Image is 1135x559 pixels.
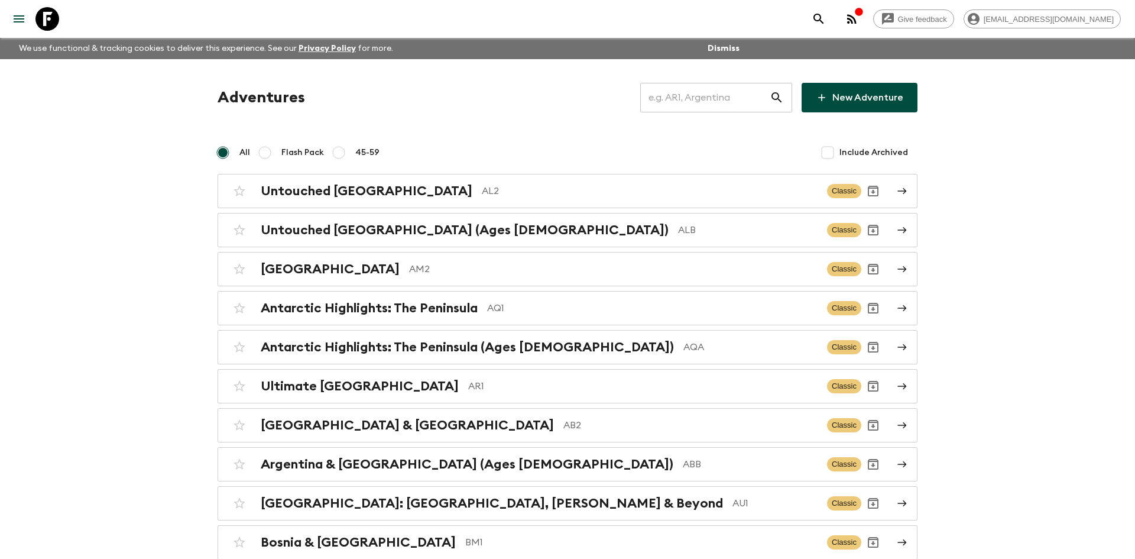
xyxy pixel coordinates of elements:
[827,379,861,393] span: Classic
[281,147,324,159] span: Flash Pack
[465,535,818,550] p: BM1
[218,86,305,109] h1: Adventures
[261,457,673,472] h2: Argentina & [GEOGRAPHIC_DATA] (Ages [DEMOGRAPHIC_DATA])
[861,453,885,476] button: Archive
[218,291,917,325] a: Antarctic Highlights: The PeninsulaAQ1ClassicArchive
[640,81,770,114] input: e.g. AR1, Argentina
[839,147,908,159] span: Include Archived
[261,535,456,550] h2: Bosnia & [GEOGRAPHIC_DATA]
[218,447,917,482] a: Argentina & [GEOGRAPHIC_DATA] (Ages [DEMOGRAPHIC_DATA])ABBClassicArchive
[861,296,885,320] button: Archive
[261,496,723,511] h2: [GEOGRAPHIC_DATA]: [GEOGRAPHIC_DATA], [PERSON_NAME] & Beyond
[861,218,885,242] button: Archive
[261,183,472,199] h2: Untouched [GEOGRAPHIC_DATA]
[468,379,818,393] p: AR1
[409,262,818,276] p: AM2
[239,147,250,159] span: All
[678,223,818,237] p: ALB
[218,174,917,208] a: Untouched [GEOGRAPHIC_DATA]AL2ClassicArchive
[218,408,917,442] a: [GEOGRAPHIC_DATA] & [GEOGRAPHIC_DATA]AB2ClassicArchive
[891,15,954,24] span: Give feedback
[218,486,917,521] a: [GEOGRAPHIC_DATA]: [GEOGRAPHIC_DATA], [PERSON_NAME] & BeyondAU1ClassicArchive
[827,457,861,471] span: Classic
[861,257,885,281] button: Archive
[807,7,831,31] button: search adventures
[218,252,917,286] a: [GEOGRAPHIC_DATA]AM2ClassicArchive
[261,340,674,355] h2: Antarctic Highlights: The Peninsula (Ages [DEMOGRAPHIC_DATA])
[683,457,818,471] p: ABB
[827,418,861,432] span: Classic
[487,301,818,315] p: AQ1
[7,7,31,31] button: menu
[802,83,917,112] a: New Adventure
[261,379,459,394] h2: Ultimate [GEOGRAPHIC_DATA]
[705,40,742,57] button: Dismiss
[827,223,861,237] span: Classic
[977,15,1120,24] span: [EMAIL_ADDRESS][DOMAIN_NAME]
[827,535,861,550] span: Classic
[482,184,818,198] p: AL2
[261,261,400,277] h2: [GEOGRAPHIC_DATA]
[683,340,818,354] p: AQA
[299,44,356,53] a: Privacy Policy
[873,9,954,28] a: Give feedback
[827,340,861,354] span: Classic
[964,9,1121,28] div: [EMAIL_ADDRESS][DOMAIN_NAME]
[861,413,885,437] button: Archive
[218,213,917,247] a: Untouched [GEOGRAPHIC_DATA] (Ages [DEMOGRAPHIC_DATA])ALBClassicArchive
[827,496,861,510] span: Classic
[861,492,885,515] button: Archive
[861,179,885,203] button: Archive
[218,369,917,403] a: Ultimate [GEOGRAPHIC_DATA]AR1ClassicArchive
[355,147,380,159] span: 45-59
[827,262,861,276] span: Classic
[218,330,917,364] a: Antarctic Highlights: The Peninsula (Ages [DEMOGRAPHIC_DATA])AQAClassicArchive
[732,496,818,510] p: AU1
[261,418,554,433] h2: [GEOGRAPHIC_DATA] & [GEOGRAPHIC_DATA]
[861,531,885,554] button: Archive
[827,301,861,315] span: Classic
[861,374,885,398] button: Archive
[14,38,398,59] p: We use functional & tracking cookies to deliver this experience. See our for more.
[861,335,885,359] button: Archive
[827,184,861,198] span: Classic
[261,300,478,316] h2: Antarctic Highlights: The Peninsula
[261,222,669,238] h2: Untouched [GEOGRAPHIC_DATA] (Ages [DEMOGRAPHIC_DATA])
[563,418,818,432] p: AB2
